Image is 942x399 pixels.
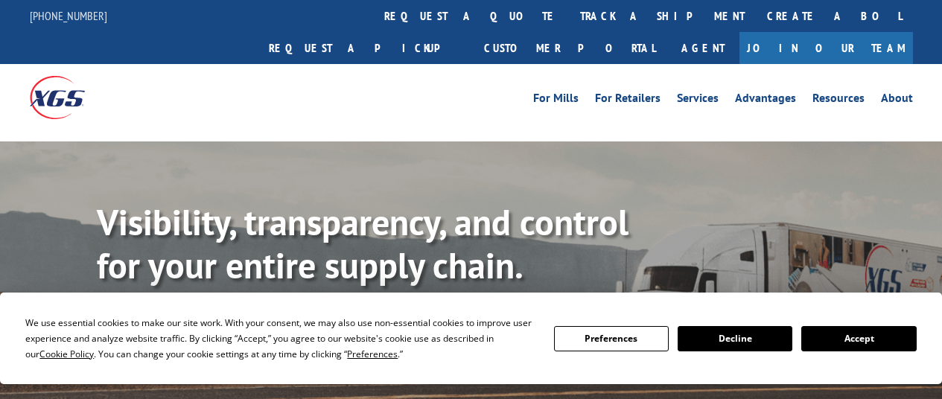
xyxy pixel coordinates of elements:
[678,326,792,351] button: Decline
[533,92,579,109] a: For Mills
[666,32,739,64] a: Agent
[595,92,661,109] a: For Retailers
[258,32,473,64] a: Request a pickup
[735,92,796,109] a: Advantages
[30,8,107,23] a: [PHONE_NUMBER]
[97,199,628,288] b: Visibility, transparency, and control for your entire supply chain.
[347,348,398,360] span: Preferences
[39,348,94,360] span: Cookie Policy
[677,92,719,109] a: Services
[25,315,535,362] div: We use essential cookies to make our site work. With your consent, we may also use non-essential ...
[739,32,913,64] a: Join Our Team
[801,326,916,351] button: Accept
[812,92,865,109] a: Resources
[554,326,669,351] button: Preferences
[473,32,666,64] a: Customer Portal
[881,92,913,109] a: About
